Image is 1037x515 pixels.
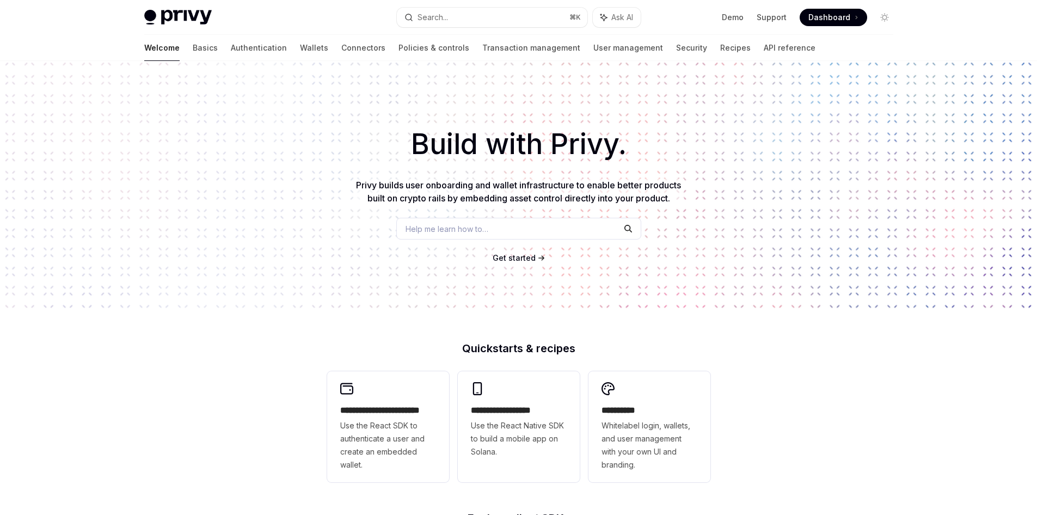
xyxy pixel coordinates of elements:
[493,253,536,262] span: Get started
[193,35,218,61] a: Basics
[397,8,587,27] button: Search...⌘K
[722,12,744,23] a: Demo
[569,13,581,22] span: ⌘ K
[676,35,707,61] a: Security
[482,35,580,61] a: Transaction management
[588,371,710,482] a: **** *****Whitelabel login, wallets, and user management with your own UI and branding.
[356,180,681,204] span: Privy builds user onboarding and wallet infrastructure to enable better products built on crypto ...
[340,419,436,471] span: Use the React SDK to authenticate a user and create an embedded wallet.
[231,35,287,61] a: Authentication
[800,9,867,26] a: Dashboard
[17,123,1020,165] h1: Build with Privy.
[458,371,580,482] a: **** **** **** ***Use the React Native SDK to build a mobile app on Solana.
[602,419,697,471] span: Whitelabel login, wallets, and user management with your own UI and branding.
[593,35,663,61] a: User management
[144,10,212,25] img: light logo
[144,35,180,61] a: Welcome
[406,223,488,235] span: Help me learn how to…
[611,12,633,23] span: Ask AI
[418,11,448,24] div: Search...
[341,35,385,61] a: Connectors
[720,35,751,61] a: Recipes
[764,35,815,61] a: API reference
[593,8,641,27] button: Ask AI
[808,12,850,23] span: Dashboard
[300,35,328,61] a: Wallets
[493,253,536,263] a: Get started
[398,35,469,61] a: Policies & controls
[471,419,567,458] span: Use the React Native SDK to build a mobile app on Solana.
[327,343,710,354] h2: Quickstarts & recipes
[876,9,893,26] button: Toggle dark mode
[757,12,787,23] a: Support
